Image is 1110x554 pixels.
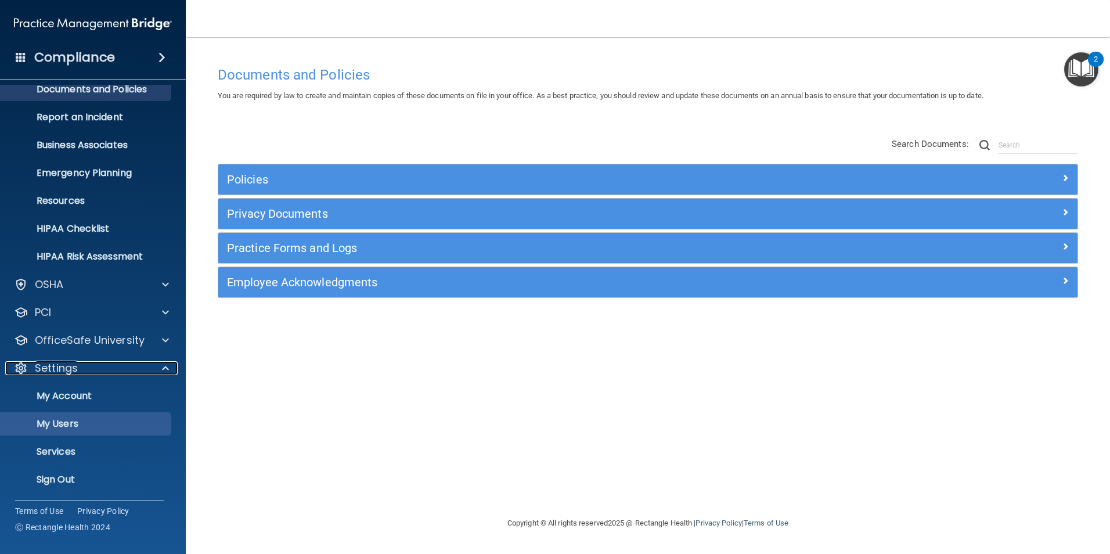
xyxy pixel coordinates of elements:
a: Policies [227,170,1069,189]
a: Employee Acknowledgments [227,273,1069,292]
a: Privacy Documents [227,204,1069,223]
p: Business Associates [8,139,166,151]
a: Privacy Policy [695,519,741,527]
p: Services [8,446,166,458]
p: My Account [8,390,166,402]
p: HIPAA Risk Assessment [8,251,166,262]
span: Search Documents: [892,139,969,149]
p: PCI [35,305,51,319]
img: ic-search.3b580494.png [979,140,990,150]
h4: Compliance [34,49,115,66]
div: 2 [1094,59,1098,74]
p: OSHA [35,278,64,292]
span: You are required by law to create and maintain copies of these documents on file in your office. ... [218,91,983,100]
a: Privacy Policy [77,505,129,517]
h5: Policies [227,173,854,186]
p: My Users [8,418,166,430]
a: OfficeSafe University [14,333,169,347]
a: Terms of Use [15,505,63,517]
p: Emergency Planning [8,167,166,179]
div: Copyright © All rights reserved 2025 @ Rectangle Health | | [436,505,860,542]
a: Terms of Use [744,519,788,527]
p: Resources [8,195,166,207]
a: PCI [14,305,169,319]
p: Documents and Policies [8,84,166,95]
img: PMB logo [14,12,172,35]
span: Ⓒ Rectangle Health 2024 [15,521,110,533]
button: Open Resource Center, 2 new notifications [1064,52,1098,87]
p: OfficeSafe University [35,333,145,347]
h5: Privacy Documents [227,207,854,220]
p: Sign Out [8,474,166,485]
a: Settings [14,361,169,375]
p: HIPAA Checklist [8,223,166,235]
p: Settings [35,361,78,375]
h5: Practice Forms and Logs [227,242,854,254]
a: OSHA [14,278,169,292]
h4: Documents and Policies [218,67,1078,82]
a: Practice Forms and Logs [227,239,1069,257]
input: Search [999,136,1078,154]
h5: Employee Acknowledgments [227,276,854,289]
p: Report an Incident [8,111,166,123]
